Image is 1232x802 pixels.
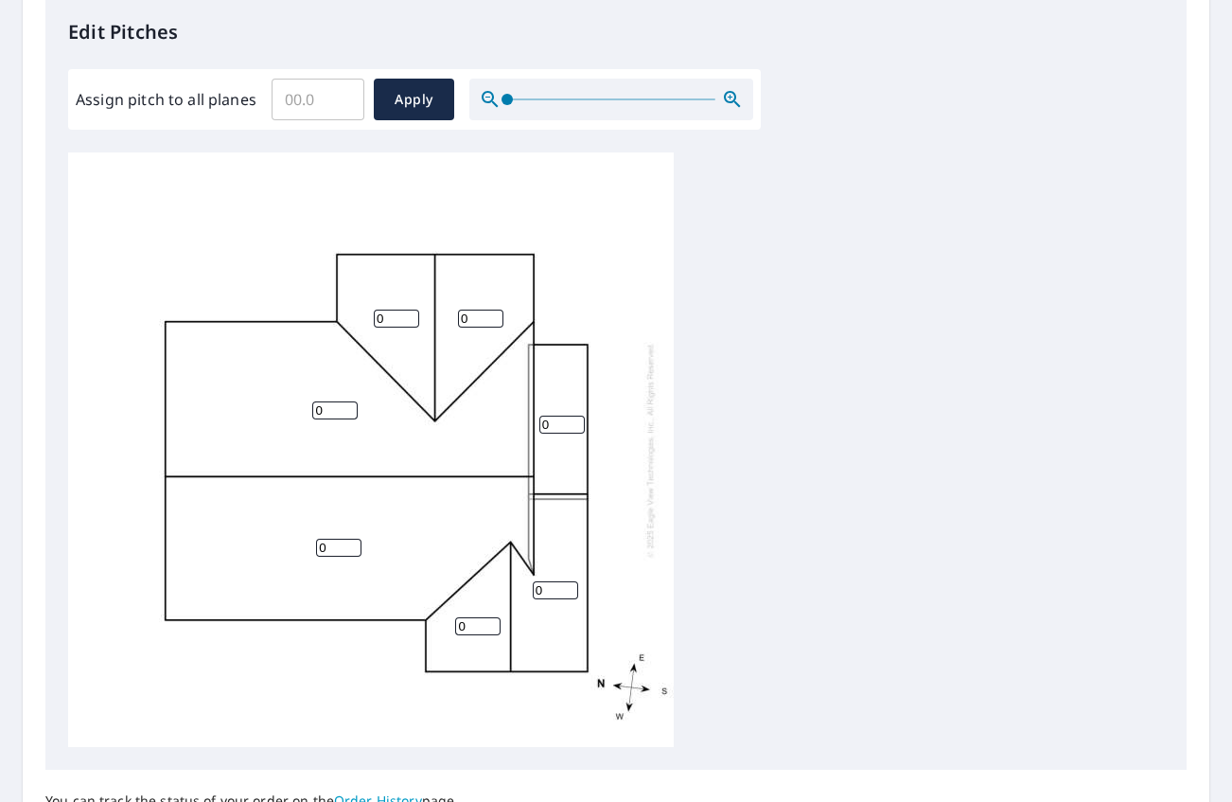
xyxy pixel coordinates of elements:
[389,88,439,112] span: Apply
[272,73,364,126] input: 00.0
[76,88,256,111] label: Assign pitch to all planes
[374,79,454,120] button: Apply
[68,18,1164,46] p: Edit Pitches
